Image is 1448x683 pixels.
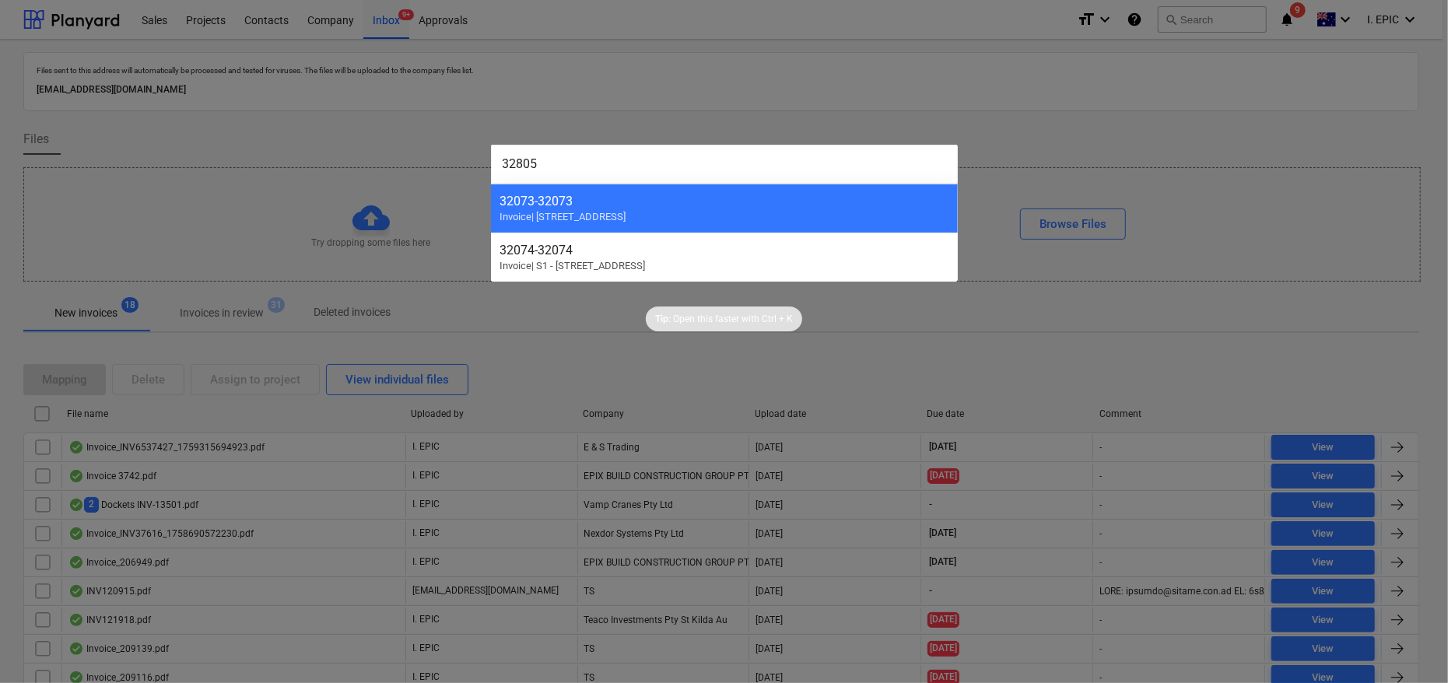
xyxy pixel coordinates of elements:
input: Search for projects, articles, contracts, Claims, subcontractors... [491,145,958,184]
span: Invoice | [STREET_ADDRESS] [500,211,626,222]
p: Open this faster with [673,313,759,326]
div: 32074-32074Invoice| S1 - [STREET_ADDRESS] [491,233,958,282]
div: Tip:Open this faster withCtrl + K [646,306,802,331]
div: 32073-32073Invoice| [STREET_ADDRESS] [491,184,958,233]
div: 32074 - 32074 [500,243,948,257]
p: Tip: [655,313,671,326]
div: 32073 - 32073 [500,194,948,208]
span: Invoice | S1 - [STREET_ADDRESS] [500,260,646,271]
p: Ctrl + K [762,313,793,326]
